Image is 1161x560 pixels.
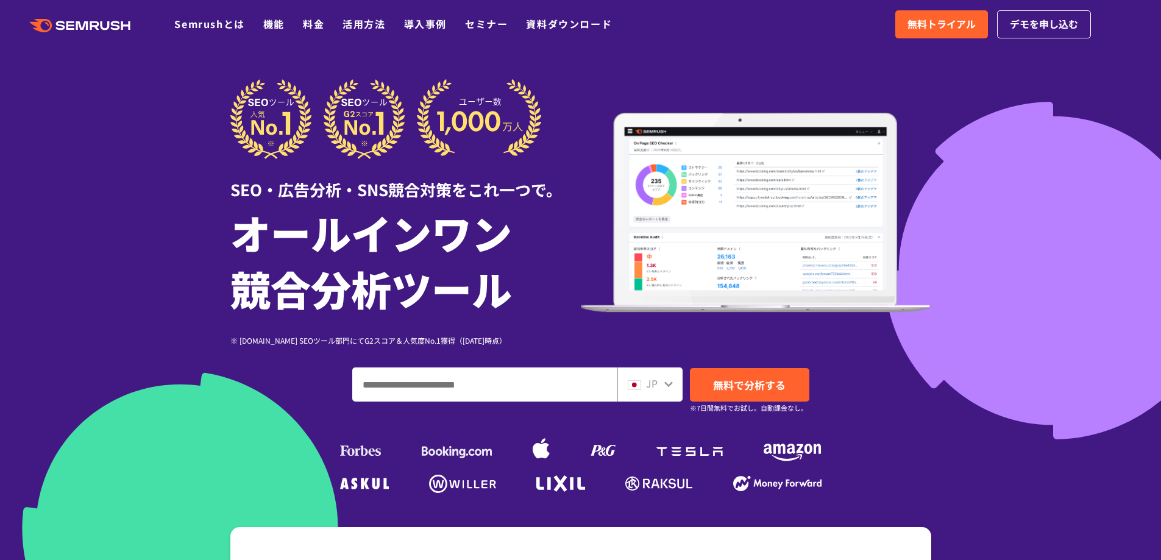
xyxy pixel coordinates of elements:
small: ※7日間無料でお試し。自動課金なし。 [690,402,808,414]
a: 機能 [263,16,285,31]
a: デモを申し込む [997,10,1091,38]
a: 導入事例 [404,16,447,31]
span: 無料トライアル [907,16,976,32]
a: 活用方法 [343,16,385,31]
h1: オールインワン 競合分析ツール [230,204,581,316]
a: 無料で分析する [690,368,809,402]
input: ドメイン、キーワードまたはURLを入力してください [353,368,617,401]
div: SEO・広告分析・SNS競合対策をこれ一つで。 [230,159,581,201]
a: Semrushとは [174,16,244,31]
a: 資料ダウンロード [526,16,612,31]
div: ※ [DOMAIN_NAME] SEOツール部門にてG2スコア＆人気度No.1獲得（[DATE]時点） [230,335,581,346]
a: セミナー [465,16,508,31]
a: 料金 [303,16,324,31]
span: 無料で分析する [713,377,786,392]
span: デモを申し込む [1010,16,1078,32]
a: 無料トライアル [895,10,988,38]
span: JP [646,376,658,391]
